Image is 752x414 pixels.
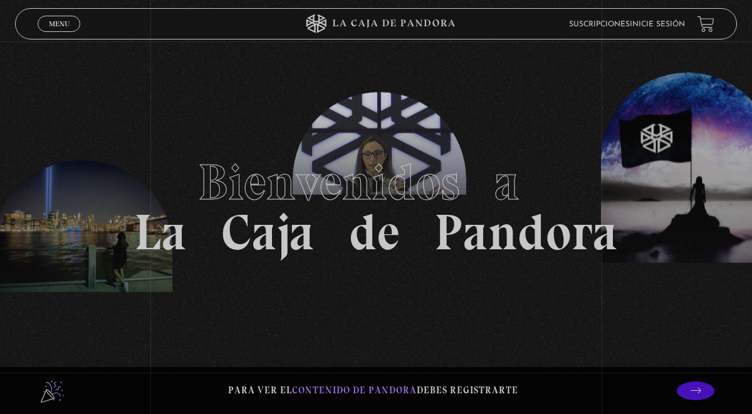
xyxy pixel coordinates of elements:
[198,152,554,212] span: Bienvenidos a
[630,21,685,28] a: Inicie sesión
[49,20,70,28] span: Menu
[134,157,618,257] h1: La Caja de Pandora
[697,16,714,33] a: View your shopping cart
[228,382,518,399] p: Para ver el debes registrarte
[44,31,74,39] span: Cerrar
[292,385,417,396] span: contenido de Pandora
[569,21,630,28] a: Suscripciones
